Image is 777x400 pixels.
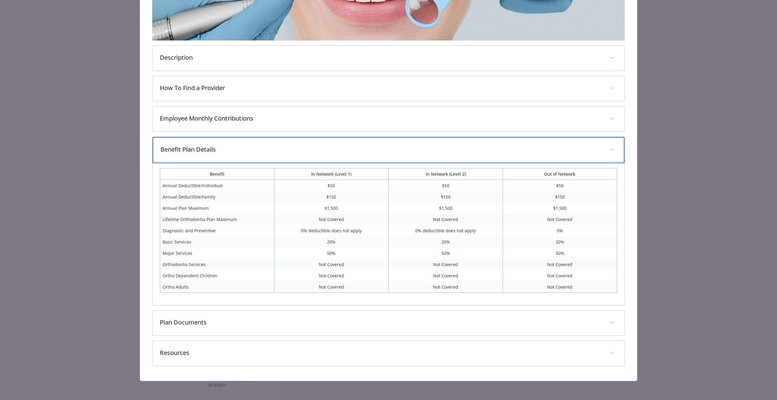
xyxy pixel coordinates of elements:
div: How To Find a Provider [153,76,624,101]
th: In Network (Level 1) [274,168,388,180]
td: $150 [274,191,388,202]
td: Annual Plan Maximum [160,202,274,214]
p: Plan Documents [160,318,602,327]
td: $50 [274,180,388,191]
td: Not Covered [388,214,503,225]
td: Not Covered [503,281,617,293]
td: Orthodontia Services [160,259,274,270]
td: Not Covered [503,259,617,270]
td: Not Covered [274,270,388,281]
td: 20% [388,236,503,247]
td: Diagnostic and Preventive [160,225,274,236]
td: 20% [274,236,388,247]
td: Not Covered [388,259,503,270]
td: 50% [503,247,617,259]
p: Employee Monthly Contributions [160,114,602,123]
div: Description [153,46,624,71]
td: Major Services [160,247,274,259]
div: Employee Monthly Contributions [153,107,624,132]
th: In Network (Level 2) [388,168,503,180]
td: 0% deductible does not apply [388,225,503,236]
td: 50% [274,247,388,259]
p: Description [160,53,602,62]
td: Ortho Adults [160,281,274,293]
td: $150 [503,191,617,202]
td: 0% deductible does not apply [274,225,388,236]
td: $50 [388,180,503,191]
td: $1,500 [274,202,388,214]
td: $50 [503,180,617,191]
th: Benefit [160,168,274,180]
div: Resources [153,341,624,366]
p: Resources [160,348,602,357]
div: Benefit Plan Details [153,137,624,163]
td: Lifetime Orthodontia Plan Maximum [160,214,274,225]
td: 0% [503,225,617,236]
td: Not Covered [274,214,388,225]
td: Basic Services [160,236,274,247]
td: Not Covered [274,281,388,293]
p: How To Find a Provider [160,83,602,93]
th: Out of Network [503,168,617,180]
p: Benefit Plan Details [160,145,602,154]
td: 50% [388,247,503,259]
div: Benefit Plan Details [153,163,624,305]
td: 20% [503,236,617,247]
td: $1,500 [388,202,503,214]
td: Annual Deductible/Individual [160,180,274,191]
td: Annual Deductible/Family [160,191,274,202]
td: $1,500 [503,202,617,214]
div: Plan Documents [153,311,624,335]
td: Not Covered [503,214,617,225]
td: Not Covered [388,281,503,293]
td: Not Covered [388,270,503,281]
td: Not Covered [274,259,388,270]
td: Not Covered [503,270,617,281]
td: $150 [388,191,503,202]
td: Ortho Dependent Children [160,270,274,281]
